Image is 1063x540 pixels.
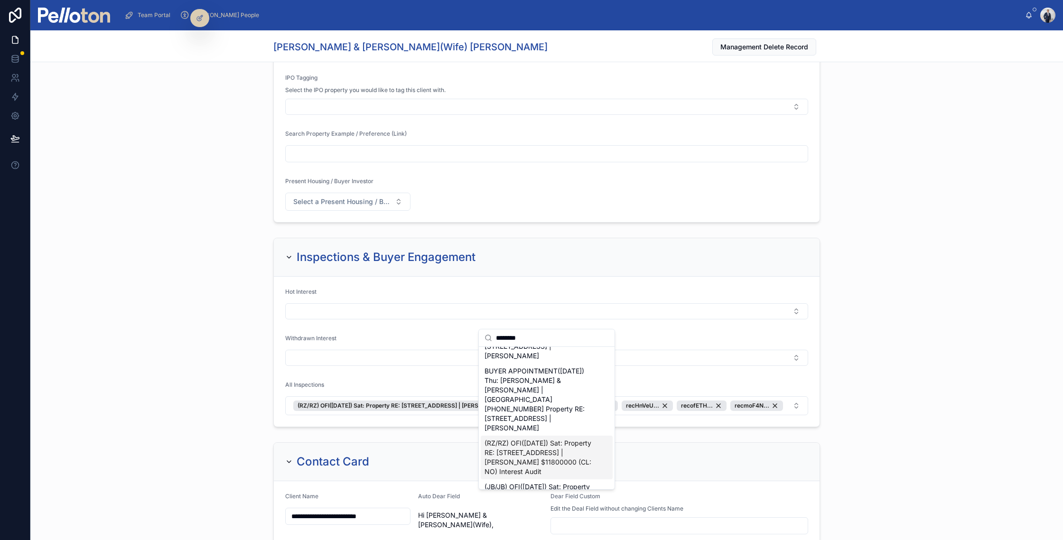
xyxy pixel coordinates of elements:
[293,197,391,206] span: Select a Present Housing / Buyer Investor
[485,438,597,476] span: (RZ/RZ) OFI([DATE]) Sat: Property RE: [STREET_ADDRESS] | [PERSON_NAME] $11800000 (CL: NO) Interes...
[626,402,659,410] span: recHnVeU...
[418,511,543,530] span: Hi [PERSON_NAME] & [PERSON_NAME](Wife),
[293,400,618,411] button: Unselect 37327
[121,7,177,24] a: Team Portal
[550,505,683,512] span: Edit the Deal Field without changing Clients Name
[285,493,318,500] span: Client Name
[273,40,548,54] h1: [PERSON_NAME] & [PERSON_NAME](Wife) [PERSON_NAME]
[735,402,769,410] span: recmoF4N...
[285,130,407,137] span: Search Property Example / Preference (Link)
[298,402,604,410] span: (RZ/RZ) OFI([DATE]) Sat: Property RE: [STREET_ADDRESS] | [PERSON_NAME] $11800000 (CL: NO) Interes...
[479,347,615,489] div: Suggestions
[38,8,110,23] img: App logo
[622,400,673,411] button: Unselect 14360
[285,288,317,295] span: Hot Interest
[485,482,597,520] span: (JB/JB) OFI([DATE]) Sat: Property RE: [STREET_ADDRESS] | [PERSON_NAME] $11800000 (CL: NO) Interes...
[418,493,460,500] span: Auto Dear Field
[730,400,783,411] button: Unselect 11919
[681,402,713,410] span: recofETH...
[285,74,317,81] span: IPO Tagging
[285,99,808,115] button: Select Button
[485,366,597,433] span: BUYER APPOINTMENT([DATE]) Thu: [PERSON_NAME] & [PERSON_NAME] | [GEOGRAPHIC_DATA] [PHONE_NUMBER] P...
[712,38,816,56] button: Management Delete Record
[285,335,336,342] span: Withdrawn Interest
[297,250,476,265] h2: Inspections & Buyer Engagement
[677,400,727,411] button: Unselect 12802
[550,493,600,500] span: Dear Field Custom
[285,381,324,388] span: All Inspections
[297,454,369,469] h2: Contact Card
[193,11,259,19] span: [PERSON_NAME] People
[285,396,808,415] button: Select Button
[177,7,266,24] a: [PERSON_NAME] People
[285,193,410,211] button: Select Button
[285,303,808,319] button: Select Button
[285,86,446,94] span: Select the IPO property you would like to tag this client with.
[285,177,373,185] span: Present Housing / Buyer Investor
[138,11,170,19] span: Team Portal
[720,42,808,52] span: Management Delete Record
[118,5,1025,26] div: scrollable content
[285,350,808,366] button: Select Button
